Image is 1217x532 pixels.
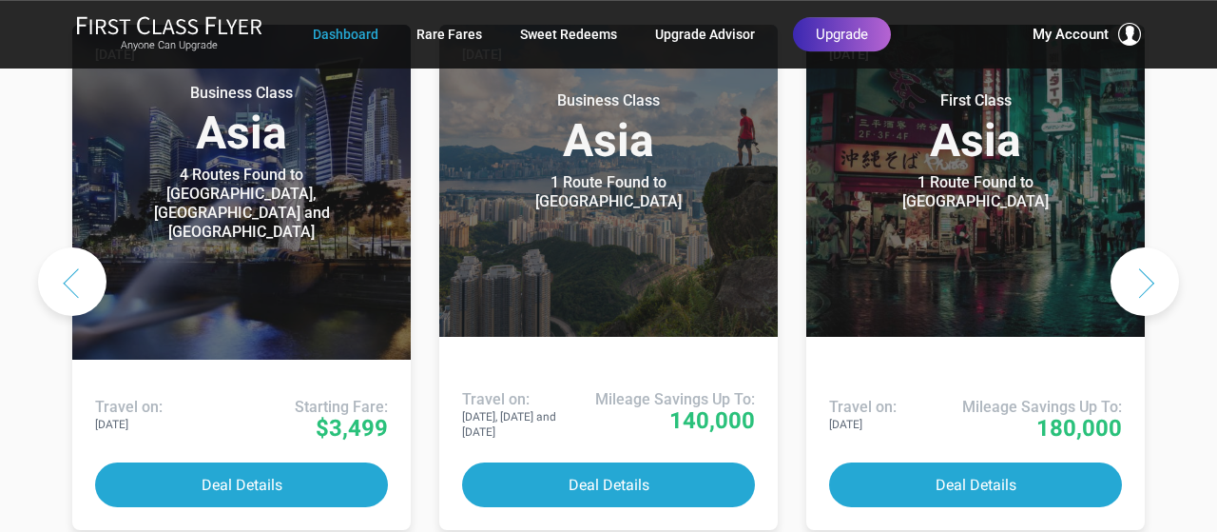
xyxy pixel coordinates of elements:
[95,84,388,156] h3: Asia
[416,17,482,51] a: Rare Fares
[439,25,778,530] a: [DATE] Business ClassAsia 1 Route Found to [GEOGRAPHIC_DATA] Use These Miles / Points: Travel on:...
[490,173,727,211] div: 1 Route Found to [GEOGRAPHIC_DATA]
[123,84,360,103] small: Business Class
[313,17,378,51] a: Dashboard
[1111,247,1179,316] button: Next slide
[829,91,1122,164] h3: Asia
[72,25,411,530] a: [DATE] Business ClassAsia 4 Routes Found to [GEOGRAPHIC_DATA], [GEOGRAPHIC_DATA] and [GEOGRAPHIC_...
[857,173,1094,211] div: 1 Route Found to [GEOGRAPHIC_DATA]
[1033,23,1109,46] span: My Account
[38,247,106,316] button: Previous slide
[806,25,1145,530] a: [DATE] First ClassAsia 1 Route Found to [GEOGRAPHIC_DATA] Use These Miles / Points: Travel on: [D...
[520,17,617,51] a: Sweet Redeems
[76,15,262,35] img: First Class Flyer
[1033,23,1141,46] button: My Account
[123,166,360,242] div: 4 Routes Found to [GEOGRAPHIC_DATA], [GEOGRAPHIC_DATA] and [GEOGRAPHIC_DATA]
[462,463,755,507] button: Deal Details
[490,91,727,110] small: Business Class
[857,91,1094,110] small: First Class
[793,17,891,51] a: Upgrade
[462,91,755,164] h3: Asia
[76,15,262,53] a: First Class FlyerAnyone Can Upgrade
[95,463,388,507] button: Deal Details
[829,463,1122,507] button: Deal Details
[655,17,755,51] a: Upgrade Advisor
[76,39,262,52] small: Anyone Can Upgrade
